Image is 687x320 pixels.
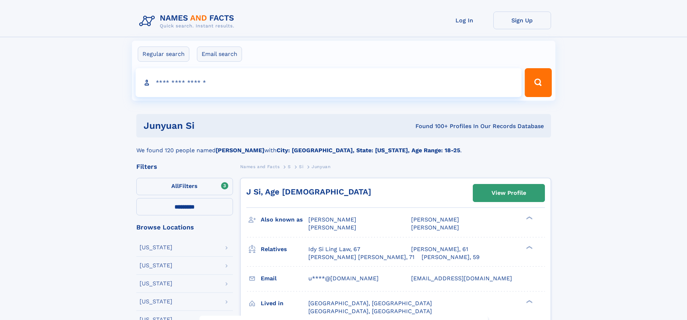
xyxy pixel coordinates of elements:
span: S [288,164,291,169]
span: Junyuan [312,164,330,169]
label: Email search [197,47,242,62]
div: Browse Locations [136,224,233,231]
img: Logo Names and Facts [136,12,240,31]
a: Si [299,162,303,171]
div: ❯ [524,245,533,250]
span: [EMAIL_ADDRESS][DOMAIN_NAME] [411,275,512,282]
label: Regular search [138,47,189,62]
h3: Also known as [261,214,308,226]
a: [PERSON_NAME], 59 [422,253,480,261]
a: Names and Facts [240,162,280,171]
span: [PERSON_NAME] [308,224,356,231]
h3: Relatives [261,243,308,255]
span: All [171,183,179,189]
a: J Si, Age [DEMOGRAPHIC_DATA] [246,187,371,196]
div: [US_STATE] [140,245,172,250]
span: [PERSON_NAME] [308,216,356,223]
div: View Profile [492,185,526,201]
b: City: [GEOGRAPHIC_DATA], State: [US_STATE], Age Range: 18-25 [277,147,460,154]
a: [PERSON_NAME], 61 [411,245,468,253]
div: [US_STATE] [140,263,172,268]
h3: Email [261,272,308,285]
a: [PERSON_NAME] [PERSON_NAME], 71 [308,253,414,261]
span: [GEOGRAPHIC_DATA], [GEOGRAPHIC_DATA] [308,308,432,315]
span: [PERSON_NAME] [411,224,459,231]
span: Si [299,164,303,169]
a: Sign Up [493,12,551,29]
div: Found 100+ Profiles In Our Records Database [305,122,544,130]
button: Search Button [525,68,551,97]
div: ❯ [524,216,533,220]
a: Log In [436,12,493,29]
span: [GEOGRAPHIC_DATA], [GEOGRAPHIC_DATA] [308,300,432,307]
a: View Profile [473,184,545,202]
label: Filters [136,178,233,195]
div: [US_STATE] [140,299,172,304]
h3: Lived in [261,297,308,310]
div: ❯ [524,299,533,304]
span: [PERSON_NAME] [411,216,459,223]
b: [PERSON_NAME] [216,147,264,154]
input: search input [136,68,522,97]
h1: junyuan si [144,121,305,130]
div: [US_STATE] [140,281,172,286]
a: Idy Si Ling Law, 67 [308,245,360,253]
a: S [288,162,291,171]
div: We found 120 people named with . [136,137,551,155]
div: Filters [136,163,233,170]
